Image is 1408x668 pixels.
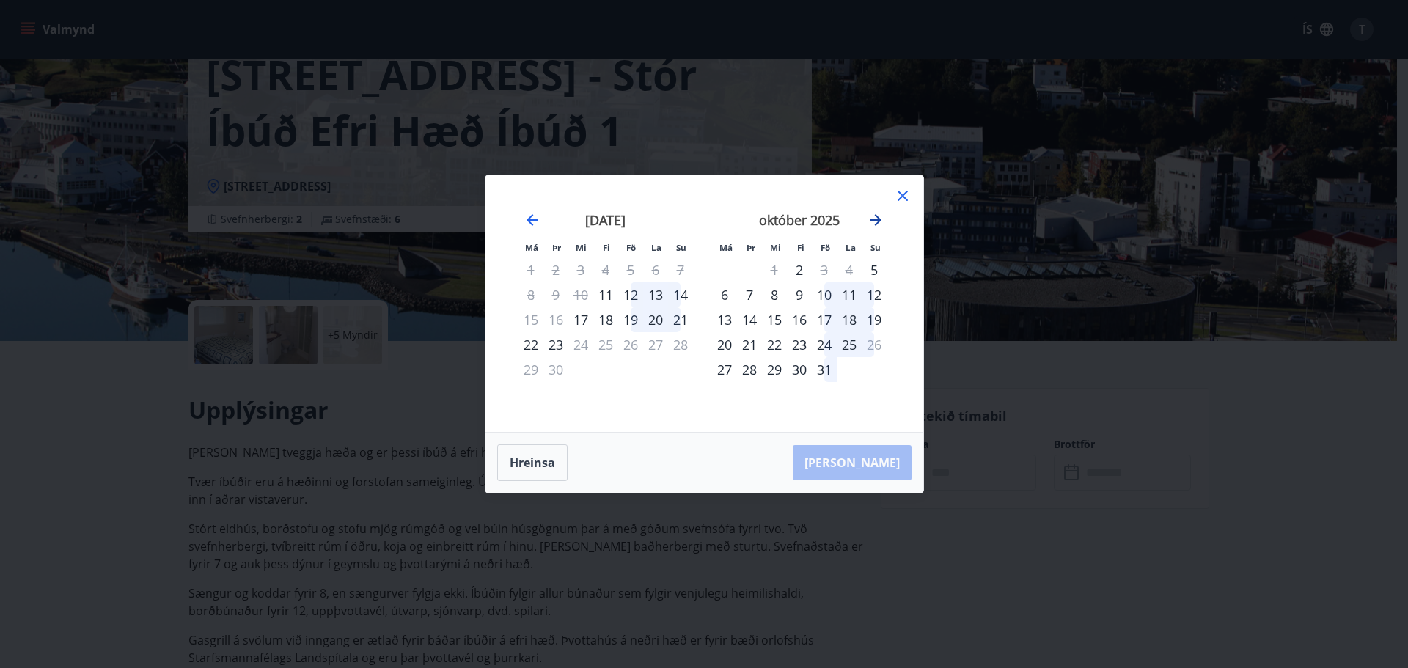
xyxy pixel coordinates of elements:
div: 18 [593,307,618,332]
td: Not available. miðvikudagur, 10. september 2025 [568,282,593,307]
td: Choose laugardagur, 20. september 2025 as your check-in date. It’s available. [643,307,668,332]
td: Not available. mánudagur, 1. september 2025 [518,257,543,282]
td: Choose sunnudagur, 12. október 2025 as your check-in date. It’s available. [862,282,887,307]
td: Not available. fimmtudagur, 25. september 2025 [593,332,618,357]
div: 9 [787,282,812,307]
div: Move backward to switch to the previous month. [524,211,541,229]
div: Aðeins innritun í boði [568,307,593,332]
small: La [651,242,661,253]
small: Mi [576,242,587,253]
td: Choose föstudagur, 19. september 2025 as your check-in date. It’s available. [618,307,643,332]
small: Mi [770,242,781,253]
td: Choose fimmtudagur, 9. október 2025 as your check-in date. It’s available. [787,282,812,307]
td: Choose miðvikudagur, 17. september 2025 as your check-in date. It’s available. [568,307,593,332]
div: 12 [862,282,887,307]
div: 13 [712,307,737,332]
div: 12 [618,282,643,307]
div: 14 [737,307,762,332]
td: Choose sunnudagur, 5. október 2025 as your check-in date. It’s available. [862,257,887,282]
td: Not available. föstudagur, 26. september 2025 [618,332,643,357]
div: Aðeins útritun í boði [862,332,887,357]
td: Choose laugardagur, 25. október 2025 as your check-in date. It’s available. [837,332,862,357]
td: Choose þriðjudagur, 7. október 2025 as your check-in date. It’s available. [737,282,762,307]
td: Not available. sunnudagur, 28. september 2025 [668,332,693,357]
td: Not available. miðvikudagur, 3. september 2025 [568,257,593,282]
div: Aðeins innritun í boði [787,257,812,282]
div: 14 [668,282,693,307]
td: Choose sunnudagur, 21. september 2025 as your check-in date. It’s available. [668,307,693,332]
div: 18 [837,307,862,332]
td: Choose þriðjudagur, 21. október 2025 as your check-in date. It’s available. [737,332,762,357]
td: Choose laugardagur, 11. október 2025 as your check-in date. It’s available. [837,282,862,307]
div: 28 [737,357,762,382]
div: 11 [837,282,862,307]
td: Choose sunnudagur, 14. september 2025 as your check-in date. It’s available. [668,282,693,307]
td: Choose fimmtudagur, 18. september 2025 as your check-in date. It’s available. [593,307,618,332]
td: Choose mánudagur, 20. október 2025 as your check-in date. It’s available. [712,332,737,357]
small: Þr [747,242,755,253]
td: Not available. laugardagur, 27. september 2025 [643,332,668,357]
td: Choose mánudagur, 22. september 2025 as your check-in date. It’s available. [518,332,543,357]
td: Not available. laugardagur, 6. september 2025 [643,257,668,282]
td: Choose föstudagur, 10. október 2025 as your check-in date. It’s available. [812,282,837,307]
div: 30 [787,357,812,382]
td: Not available. sunnudagur, 26. október 2025 [862,332,887,357]
div: Aðeins útritun í boði [518,307,543,332]
td: Not available. mánudagur, 8. september 2025 [518,282,543,307]
div: Aðeins útritun í boði [568,332,593,357]
td: Not available. þriðjudagur, 9. september 2025 [543,282,568,307]
td: Choose föstudagur, 31. október 2025 as your check-in date. It’s available. [812,357,837,382]
td: Not available. miðvikudagur, 24. september 2025 [568,332,593,357]
td: Not available. mánudagur, 15. september 2025 [518,307,543,332]
div: 24 [812,332,837,357]
td: Not available. miðvikudagur, 1. október 2025 [762,257,787,282]
div: 19 [618,307,643,332]
small: Fi [797,242,804,253]
div: 7 [737,282,762,307]
div: 10 [812,282,837,307]
div: 8 [762,282,787,307]
div: 15 [762,307,787,332]
td: Not available. föstudagur, 5. september 2025 [618,257,643,282]
strong: október 2025 [759,211,840,229]
small: Þr [552,242,561,253]
div: 29 [762,357,787,382]
div: 21 [668,307,693,332]
div: 19 [862,307,887,332]
td: Choose þriðjudagur, 14. október 2025 as your check-in date. It’s available. [737,307,762,332]
td: Choose mánudagur, 6. október 2025 as your check-in date. It’s available. [712,282,737,307]
div: 20 [643,307,668,332]
div: Aðeins innritun í boði [862,257,887,282]
small: Su [676,242,686,253]
div: Aðeins innritun í boði [593,282,618,307]
div: 23 [787,332,812,357]
td: Not available. þriðjudagur, 2. september 2025 [543,257,568,282]
div: Calendar [503,193,906,414]
small: Fö [821,242,830,253]
td: Choose fimmtudagur, 11. september 2025 as your check-in date. It’s available. [593,282,618,307]
div: 6 [712,282,737,307]
small: Fö [626,242,636,253]
div: 17 [812,307,837,332]
td: Choose fimmtudagur, 30. október 2025 as your check-in date. It’s available. [787,357,812,382]
td: Not available. þriðjudagur, 16. september 2025 [543,307,568,332]
div: 22 [518,332,543,357]
td: Choose miðvikudagur, 22. október 2025 as your check-in date. It’s available. [762,332,787,357]
small: Su [870,242,881,253]
td: Choose föstudagur, 12. september 2025 as your check-in date. It’s available. [618,282,643,307]
div: 16 [787,307,812,332]
div: Aðeins útritun í boði [812,257,837,282]
td: Choose miðvikudagur, 8. október 2025 as your check-in date. It’s available. [762,282,787,307]
small: La [846,242,856,253]
td: Choose laugardagur, 18. október 2025 as your check-in date. It’s available. [837,307,862,332]
strong: [DATE] [585,211,626,229]
div: 20 [712,332,737,357]
td: Choose laugardagur, 13. september 2025 as your check-in date. It’s available. [643,282,668,307]
td: Choose fimmtudagur, 23. október 2025 as your check-in date. It’s available. [787,332,812,357]
div: 23 [543,332,568,357]
td: Choose föstudagur, 17. október 2025 as your check-in date. It’s available. [812,307,837,332]
td: Choose fimmtudagur, 16. október 2025 as your check-in date. It’s available. [787,307,812,332]
div: 21 [737,332,762,357]
td: Choose miðvikudagur, 15. október 2025 as your check-in date. It’s available. [762,307,787,332]
div: 31 [812,357,837,382]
